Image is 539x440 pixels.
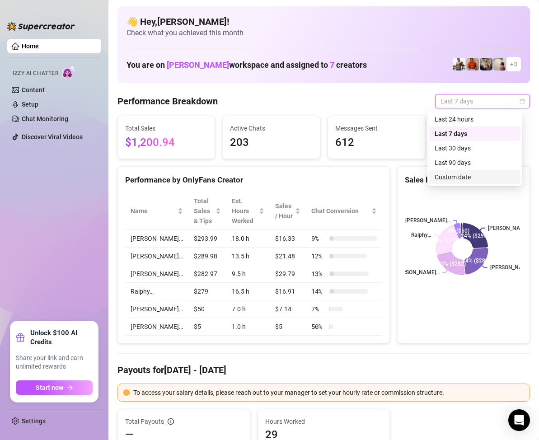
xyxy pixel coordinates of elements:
a: Home [22,42,39,50]
span: Last 7 days [441,94,525,108]
td: [PERSON_NAME]… [125,248,188,265]
span: [PERSON_NAME] [167,60,229,70]
span: Total Payouts [125,417,164,426]
span: 9 % [311,234,326,243]
td: $16.91 [270,283,306,300]
div: Last 24 hours [435,114,515,124]
span: Name [131,206,176,216]
img: logo-BBDzfeDw.svg [7,22,75,31]
text: Ralphy… [411,232,431,239]
span: Sales / Hour [275,201,294,221]
div: Est. Hours Worked [232,196,257,226]
td: 18.0 h [226,230,269,248]
img: JUSTIN [453,58,465,70]
th: Total Sales & Tips [188,192,226,230]
span: arrow-right [67,384,73,391]
td: $293.99 [188,230,226,248]
td: 7.0 h [226,300,269,318]
a: Setup [22,101,38,108]
td: $21.48 [270,248,306,265]
span: Total Sales [125,123,207,133]
div: Performance by OnlyFans Creator [125,174,382,186]
a: Discover Viral Videos [22,133,83,140]
img: Ralphy [493,58,506,70]
text: [PERSON_NAME]… [394,270,440,276]
td: [PERSON_NAME]… [125,230,188,248]
td: $279 [188,283,226,300]
td: $5 [188,318,226,336]
text: [PERSON_NAME]… [405,218,450,224]
span: Active Chats [230,123,312,133]
span: Chat Conversion [311,206,370,216]
text: [PERSON_NAME]… [488,225,533,231]
span: Total Sales & Tips [194,196,214,226]
td: [PERSON_NAME]… [125,300,188,318]
div: Sales by OnlyFans Creator [405,174,522,186]
div: Last 90 days [435,158,515,168]
td: $50 [188,300,226,318]
span: 7 [330,60,334,70]
span: + 3 [510,59,517,69]
td: $282.97 [188,265,226,283]
a: Content [22,86,45,94]
span: 12 % [311,251,326,261]
td: 9.5 h [226,265,269,283]
span: info-circle [168,418,174,425]
span: Check what you achieved this month [127,28,521,38]
div: To access your salary details, please reach out to your manager to set your hourly rate or commis... [133,388,524,398]
h4: Payouts for [DATE] - [DATE] [117,364,530,376]
div: Last 30 days [435,143,515,153]
span: 612 [335,134,417,151]
img: AI Chatter [62,66,76,79]
img: George [480,58,492,70]
span: 50 % [311,322,326,332]
div: Custom date [435,172,515,182]
td: Ralphy… [125,283,188,300]
td: $289.98 [188,248,226,265]
span: 13 % [311,269,326,279]
div: Last 30 days [429,141,520,155]
td: $29.79 [270,265,306,283]
div: Open Intercom Messenger [508,409,530,431]
th: Chat Conversion [306,192,382,230]
span: Share your link and earn unlimited rewards [16,354,93,371]
td: 13.5 h [226,248,269,265]
div: Custom date [429,170,520,184]
td: [PERSON_NAME]… [125,265,188,283]
td: 1.0 h [226,318,269,336]
td: $16.33 [270,230,306,248]
span: 14 % [311,286,326,296]
td: [PERSON_NAME]… [125,318,188,336]
div: Last 24 hours [429,112,520,126]
h4: 👋 Hey, [PERSON_NAME] ! [127,15,521,28]
h4: Performance Breakdown [117,95,218,108]
h1: You are on workspace and assigned to creators [127,60,367,70]
button: Start nowarrow-right [16,380,93,395]
span: 203 [230,134,312,151]
div: Last 7 days [435,129,515,139]
span: Hours Worked [265,417,383,426]
th: Name [125,192,188,230]
td: $7.14 [270,300,306,318]
span: 7 % [311,304,326,314]
span: $1,200.94 [125,134,207,151]
th: Sales / Hour [270,192,306,230]
td: 16.5 h [226,283,269,300]
a: Settings [22,417,46,425]
div: Last 7 days [429,126,520,141]
span: Izzy AI Chatter [13,69,58,78]
span: Messages Sent [335,123,417,133]
span: Start now [36,384,63,391]
img: Justin [466,58,479,70]
strong: Unlock $100 AI Credits [30,328,93,346]
span: gift [16,333,25,342]
td: $5 [270,318,306,336]
a: Chat Monitoring [22,115,68,122]
text: [PERSON_NAME]… [490,265,535,271]
span: exclamation-circle [123,389,130,396]
span: calendar [520,98,525,104]
div: Last 90 days [429,155,520,170]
